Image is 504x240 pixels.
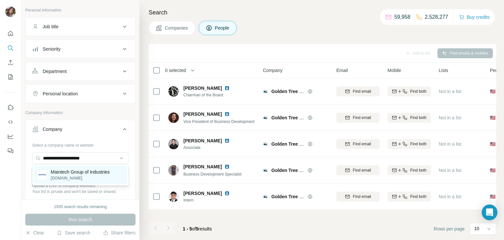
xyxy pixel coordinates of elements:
button: Find email [336,113,380,123]
span: Find email [353,194,371,200]
p: Upload a CSV of company websites. [32,183,129,189]
img: Logo of Golden Tree Wealth Partners AND Golden Tree Tax AND Accounting [263,168,268,173]
img: Avatar [5,7,16,17]
span: of [192,226,196,231]
button: Use Surfe API [5,116,16,128]
span: [PERSON_NAME] [183,111,222,117]
img: Logo of Golden Tree Wealth Partners AND Golden Tree Tax AND Accounting [263,141,268,147]
span: Mobile [388,67,401,74]
button: Search [5,42,16,54]
button: Department [26,63,135,79]
button: My lists [5,71,16,83]
span: Find both [410,141,427,147]
button: Save search [57,229,90,236]
span: Not in a list [439,115,461,120]
span: 0 selected [165,67,186,74]
span: Chairman of the Board [183,92,238,98]
span: People [215,25,230,31]
p: Maintech Group of Industries [51,169,110,175]
button: Find both [388,139,431,149]
div: Open Intercom Messenger [482,204,497,220]
img: Avatar [168,191,179,202]
img: Avatar [168,165,179,176]
button: Buy credits [459,12,490,22]
span: Company [263,67,283,74]
span: [PERSON_NAME] [183,163,222,170]
button: Find email [336,139,380,149]
div: Select a company name or website [32,140,129,148]
button: Personal location [26,86,135,102]
img: Logo of Golden Tree Wealth Partners AND Golden Tree Tax AND Accounting [263,115,268,120]
button: Share filters [103,229,136,236]
span: [PERSON_NAME] [183,137,222,144]
img: Avatar [168,86,179,97]
span: Golden Tree Wealth Partners AND Golden Tree Tax AND Accounting [271,168,419,173]
span: 🇺🇸 [490,114,495,121]
button: Use Surfe on LinkedIn [5,102,16,113]
img: Logo of Golden Tree Wealth Partners AND Golden Tree Tax AND Accounting [263,89,268,94]
p: 59,958 [394,13,410,21]
span: Rows per page [434,226,465,232]
p: Company information [25,110,136,116]
span: Golden Tree Wealth Partners AND Golden Tree Tax AND Accounting [271,115,419,120]
span: 🇺🇸 [490,167,495,174]
button: Find email [336,86,380,96]
span: results [183,226,212,231]
img: Maintech Group of Industries [38,170,47,180]
div: Company [43,126,62,132]
img: LinkedIn logo [224,191,230,196]
button: Find both [388,113,431,123]
img: Avatar [168,139,179,149]
p: [DOMAIN_NAME] [51,175,110,181]
span: Find both [410,167,427,173]
button: Find email [336,192,380,202]
p: Personal information [25,7,136,13]
span: 🇺🇸 [490,193,495,200]
button: Seniority [26,41,135,57]
span: Find email [353,167,371,173]
h4: Search [149,8,496,17]
span: Find email [353,88,371,94]
span: Companies [165,25,189,31]
img: LinkedIn logo [224,138,230,143]
span: Intern [183,197,238,203]
span: Not in a list [439,89,461,94]
p: 2,528,277 [425,13,448,21]
button: Feedback [5,145,16,157]
p: Your list is private and won't be saved or shared. [32,189,129,195]
span: Find email [353,115,371,121]
span: Find both [410,115,427,121]
button: Find both [388,192,431,202]
div: Job title [43,23,58,30]
span: Find both [410,88,427,94]
span: Email [336,67,348,74]
span: Vice President of Business Development [183,119,255,124]
button: Company [26,121,135,140]
span: Golden Tree Wealth Partners AND Golden Tree Tax AND Accounting [271,141,419,147]
button: Quick start [5,28,16,39]
p: 10 [474,225,479,232]
button: Find email [336,165,380,175]
button: Enrich CSV [5,57,16,68]
span: 5 [196,226,199,231]
span: [PERSON_NAME] [183,190,222,197]
span: Not in a list [439,141,461,147]
span: Lists [439,67,448,74]
div: 1935 search results remaining [54,204,107,210]
span: Golden Tree Wealth Partners AND Golden Tree Tax AND Accounting [271,89,419,94]
div: Seniority [43,46,60,52]
span: 🇺🇸 [490,141,495,147]
img: LinkedIn logo [224,111,230,117]
span: Business Development Specialist [183,172,241,177]
span: 1 - 5 [183,226,192,231]
span: Golden Tree Wealth Partners AND Golden Tree Tax AND Accounting [271,194,419,199]
button: Job title [26,19,135,35]
span: Not in a list [439,168,461,173]
span: Not in a list [439,194,461,199]
button: Find both [388,165,431,175]
div: Department [43,68,67,75]
span: Find both [410,194,427,200]
span: 🇺🇸 [490,88,495,95]
button: Dashboard [5,131,16,142]
button: Clear [25,229,44,236]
